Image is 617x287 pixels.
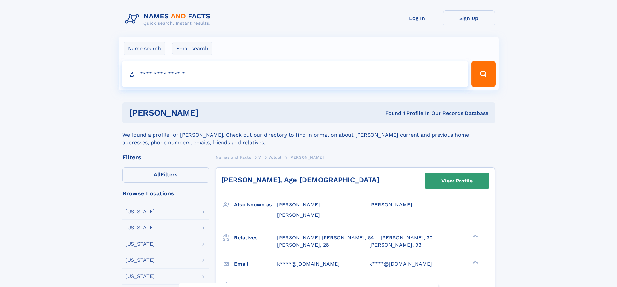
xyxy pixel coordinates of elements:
a: Log In [391,10,443,26]
a: [PERSON_NAME] [PERSON_NAME], 64 [277,234,374,241]
label: Filters [122,167,209,183]
div: [US_STATE] [125,274,155,279]
span: [PERSON_NAME] [277,212,320,218]
div: Found 1 Profile In Our Records Database [292,110,488,117]
div: ❯ [471,234,479,238]
span: [PERSON_NAME] [369,202,412,208]
a: Voldal [269,153,282,161]
span: Voldal [269,155,282,160]
div: [US_STATE] [125,241,155,247]
label: Email search [172,42,212,55]
div: [US_STATE] [125,258,155,263]
a: Names and Facts [216,153,251,161]
div: [US_STATE] [125,209,155,214]
h3: Email [234,259,277,270]
div: Filters [122,154,209,160]
span: [PERSON_NAME] [289,155,324,160]
label: Name search [124,42,165,55]
input: search input [122,61,469,87]
a: Sign Up [443,10,495,26]
div: ❯ [471,260,479,264]
div: We found a profile for [PERSON_NAME]. Check out our directory to find information about [PERSON_N... [122,123,495,147]
span: [PERSON_NAME] [277,202,320,208]
img: Logo Names and Facts [122,10,216,28]
div: View Profile [441,173,473,188]
h3: Also known as [234,199,277,210]
a: [PERSON_NAME], 26 [277,241,329,248]
span: V [258,155,261,160]
div: Browse Locations [122,191,209,196]
a: [PERSON_NAME], Age [DEMOGRAPHIC_DATA] [221,176,379,184]
button: Search Button [471,61,495,87]
a: [PERSON_NAME], 93 [369,241,421,248]
h3: Relatives [234,232,277,243]
div: [US_STATE] [125,225,155,230]
a: [PERSON_NAME], 30 [381,234,433,241]
a: V [258,153,261,161]
h1: [PERSON_NAME] [129,109,292,117]
a: View Profile [425,173,489,189]
span: All [154,171,161,178]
